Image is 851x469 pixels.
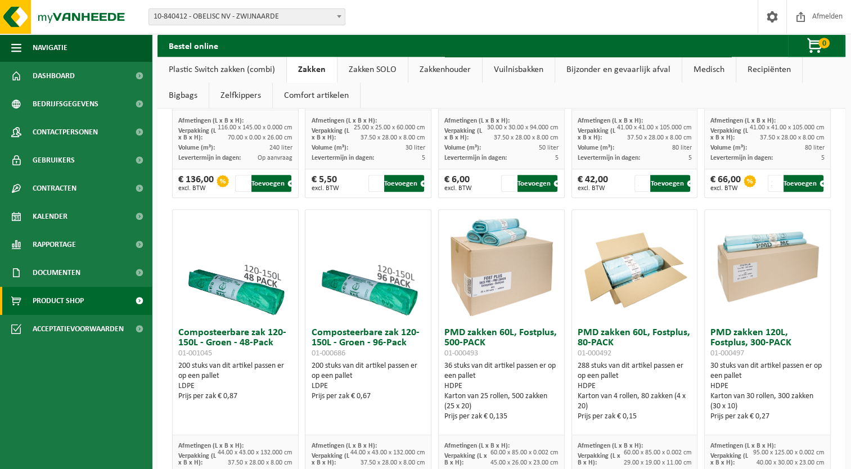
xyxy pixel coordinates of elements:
h3: PMD zakken 60L, Fostplus, 80-PACK [578,328,692,358]
span: Volume (m³): [710,145,747,151]
span: 70.00 x 0.00 x 26.00 cm [228,134,292,141]
span: Volume (m³): [578,145,614,151]
span: Afmetingen (L x B x H): [311,118,376,124]
span: excl. BTW [444,185,472,192]
a: Bigbags [157,83,209,109]
span: Afmetingen (L x B x H): [444,443,510,449]
input: 1 [634,175,649,192]
span: 01-001045 [178,349,212,358]
span: Navigatie [33,34,67,62]
span: Dashboard [33,62,75,90]
span: 60.00 x 85.00 x 0.002 cm [490,449,559,456]
div: € 66,00 [710,175,741,192]
input: 1 [768,175,782,192]
span: 01-000497 [710,349,744,358]
span: 29.00 x 19.00 x 11.00 cm [623,459,691,466]
div: € 5,50 [311,175,339,192]
span: 01-000493 [444,349,478,358]
span: 37.50 x 28.00 x 8.00 cm [627,134,691,141]
button: Toevoegen [517,175,557,192]
div: 30 stuks van dit artikel passen er op een pallet [710,361,825,422]
span: Verpakking (L x B x H): [578,128,615,141]
span: Rapportage [33,231,76,259]
img: 01-000497 [712,210,824,322]
span: 50 liter [539,145,559,151]
a: Bijzonder en gevaarlijk afval [555,57,682,83]
span: 01-000686 [311,349,345,358]
span: 80 liter [672,145,691,151]
div: € 42,00 [578,175,608,192]
span: Documenten [33,259,80,287]
a: Vuilnisbakken [483,57,555,83]
span: 5 [821,155,825,161]
div: 200 stuks van dit artikel passen er op een pallet [178,361,292,402]
a: Plastic Switch zakken (combi) [157,57,286,83]
span: excl. BTW [578,185,608,192]
span: 60.00 x 85.00 x 0.002 cm [623,449,691,456]
span: 45.00 x 26.00 x 23.00 cm [490,459,559,466]
span: Bedrijfsgegevens [33,90,98,118]
span: Verpakking (L x B x H): [311,453,349,466]
input: 1 [235,175,250,192]
img: 01-000492 [578,210,691,322]
span: Afmetingen (L x B x H): [578,443,643,449]
span: Kalender [33,202,67,231]
span: Verpakking (L x B x H): [178,128,216,141]
span: Contactpersonen [33,118,98,146]
span: 37.50 x 28.00 x 8.00 cm [361,134,425,141]
div: HDPE [710,381,825,391]
span: 30.00 x 30.00 x 94.000 cm [487,124,559,131]
span: Acceptatievoorwaarden [33,315,124,343]
div: Prijs per zak € 0,135 [444,412,559,422]
div: Karton van 25 rollen, 500 zakken (25 x 20) [444,391,559,412]
span: 25.00 x 25.00 x 60.000 cm [354,124,425,131]
h3: Composteerbare zak 120-150L - Groen - 48-Pack [178,328,292,358]
span: Afmetingen (L x B x H): [710,443,776,449]
img: 01-000493 [445,210,557,322]
a: Zakken [287,57,337,83]
span: excl. BTW [178,185,214,192]
span: Levertermijn in dagen: [444,155,507,161]
div: € 6,00 [444,175,472,192]
div: 288 stuks van dit artikel passen er op een pallet [578,361,692,422]
span: Afmetingen (L x B x H): [178,443,244,449]
img: 01-000686 [312,210,425,322]
span: 5 [422,155,425,161]
button: Toevoegen [251,175,291,192]
a: Zelfkippers [209,83,272,109]
span: 41.00 x 41.00 x 105.000 cm [750,124,825,131]
h3: Composteerbare zak 120-150L - Groen - 96-Pack [311,328,425,358]
span: Volume (m³): [444,145,481,151]
span: Levertermijn in dagen: [578,155,640,161]
a: Comfort artikelen [273,83,360,109]
div: Prijs per zak € 0,67 [311,391,425,402]
button: 0 [788,34,844,57]
span: Levertermijn in dagen: [311,155,373,161]
span: 240 liter [269,145,292,151]
span: 44.00 x 43.00 x 132.000 cm [350,449,425,456]
span: 10-840412 - OBELISC NV - ZWIJNAARDE [148,8,345,25]
span: Levertermijn in dagen: [178,155,241,161]
a: Medisch [682,57,736,83]
input: 1 [501,175,516,192]
a: Zakkenhouder [408,57,482,83]
span: 01-000492 [578,349,611,358]
div: 36 stuks van dit artikel passen er op een pallet [444,361,559,422]
img: 01-001045 [179,210,291,322]
span: Verpakking (L x B x H): [444,453,487,466]
span: Afmetingen (L x B x H): [178,118,244,124]
span: 5 [688,155,691,161]
button: Toevoegen [784,175,823,192]
span: 37.50 x 28.00 x 8.00 cm [760,134,825,141]
a: Recipiënten [736,57,802,83]
span: Verpakking (L x B x H): [178,453,216,466]
span: Afmetingen (L x B x H): [578,118,643,124]
span: Volume (m³): [178,145,215,151]
span: 41.00 x 41.00 x 105.000 cm [616,124,691,131]
input: 1 [368,175,383,192]
span: Afmetingen (L x B x H): [311,443,376,449]
span: excl. BTW [311,185,339,192]
span: 44.00 x 43.00 x 132.000 cm [218,449,292,456]
span: Afmetingen (L x B x H): [710,118,776,124]
div: Karton van 30 rollen, 300 zakken (30 x 10) [710,391,825,412]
